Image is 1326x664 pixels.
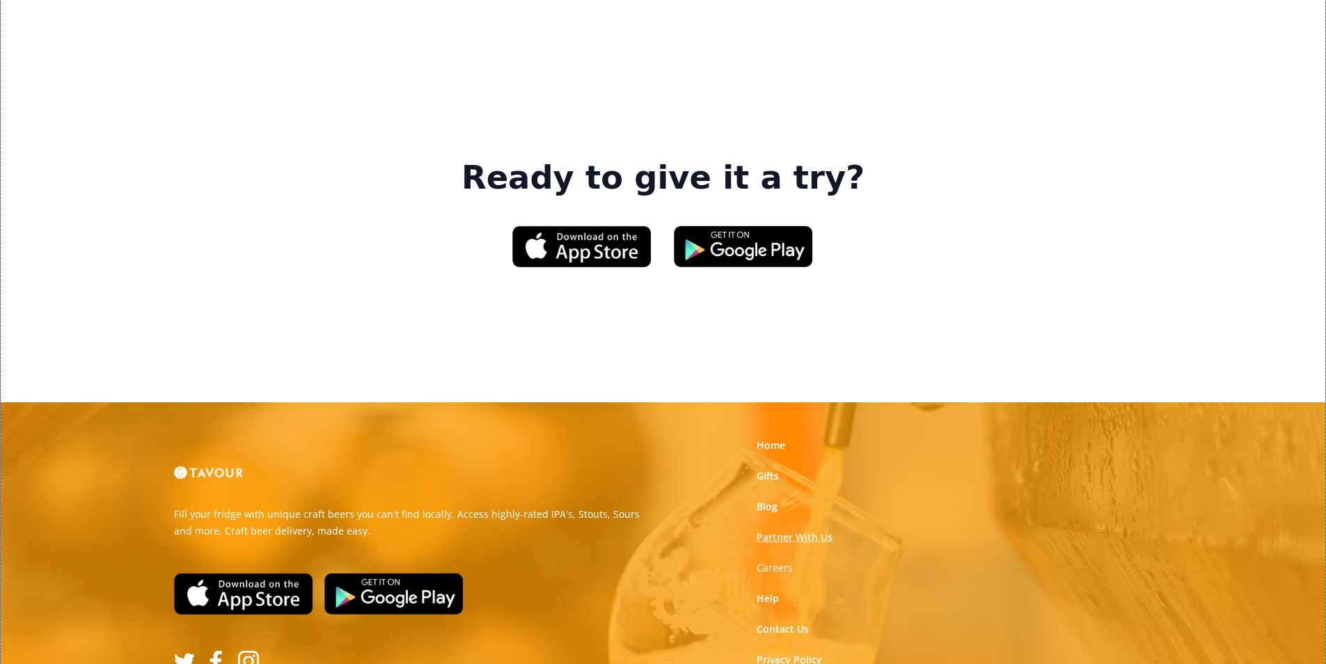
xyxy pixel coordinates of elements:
a: Gifts [757,469,779,483]
strong: Careers [757,561,793,574]
a: Careers [757,561,793,575]
a: Partner With Us [757,530,832,544]
a: Help [757,592,779,606]
p: Fill your fridge with unique craft beers you can't find locally. Access highly-rated IPA's, Stout... [174,506,653,539]
a: Blog [757,500,778,514]
strong: Ready to give it a try? [461,159,865,198]
a: Home [757,438,785,452]
a: Contact Us [757,622,809,636]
